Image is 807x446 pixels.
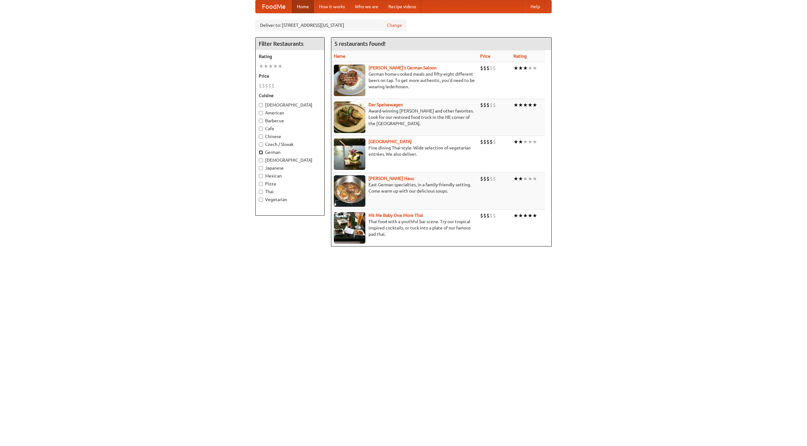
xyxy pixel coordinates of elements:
li: ★ [264,63,268,70]
a: Price [480,54,491,59]
li: $ [486,65,490,72]
li: $ [483,138,486,145]
li: ★ [523,101,528,108]
li: ★ [532,138,537,145]
li: ★ [518,101,523,108]
li: $ [480,101,483,108]
label: [DEMOGRAPHIC_DATA] [259,157,321,163]
li: ★ [523,138,528,145]
a: FoodMe [256,0,292,13]
li: $ [493,175,496,182]
li: $ [480,138,483,145]
li: $ [493,65,496,72]
li: $ [493,138,496,145]
h4: Filter Restaurants [256,38,324,50]
li: $ [486,138,490,145]
a: [PERSON_NAME]'s German Saloon [369,65,437,70]
label: Chinese [259,133,321,140]
img: speisewagen.jpg [334,101,365,133]
li: ★ [514,212,518,219]
p: Award-winning [PERSON_NAME] and other favorites. Look for our restored food truck in the NE corne... [334,108,475,127]
input: Thai [259,190,263,194]
li: $ [490,212,493,219]
label: [DEMOGRAPHIC_DATA] [259,102,321,108]
li: $ [490,101,493,108]
li: ★ [278,63,282,70]
li: $ [490,65,493,72]
li: $ [480,212,483,219]
a: Change [387,22,402,28]
h5: Price [259,73,321,79]
li: $ [493,101,496,108]
li: $ [271,82,275,89]
li: ★ [532,175,537,182]
li: ★ [523,65,528,72]
label: Czech / Slovak [259,141,321,148]
label: Vegetarian [259,196,321,203]
li: $ [486,212,490,219]
h5: Rating [259,53,321,60]
p: German home-cooked meals and fifty-eight different beers on tap. To get more authentic, you'd nee... [334,71,475,90]
img: esthers.jpg [334,65,365,96]
li: $ [483,212,486,219]
li: ★ [523,212,528,219]
a: [GEOGRAPHIC_DATA] [369,139,412,144]
img: babythai.jpg [334,212,365,244]
input: American [259,111,263,115]
p: East German specialties, in a family-friendly setting. Come warm up with our delicious soups. [334,182,475,194]
label: German [259,149,321,155]
input: Mexican [259,174,263,178]
a: Who we are [350,0,383,13]
b: Hit Me Baby One More Thai [369,213,423,218]
ng-pluralize: 5 restaurants found! [334,41,386,47]
li: ★ [532,65,537,72]
li: $ [259,82,262,89]
a: [PERSON_NAME] Haus [369,176,414,181]
div: Deliver to: [STREET_ADDRESS][US_STATE] [255,20,407,31]
a: Der Speisewagen [369,102,403,107]
label: Japanese [259,165,321,171]
li: ★ [532,101,537,108]
label: American [259,110,321,116]
a: Recipe videos [383,0,421,13]
input: Pizza [259,182,263,186]
li: $ [480,65,483,72]
input: Czech / Slovak [259,142,263,147]
input: Cafe [259,127,263,131]
li: $ [262,82,265,89]
p: Fine dining Thai-style. Wide selection of vegetarian entrées. We also deliver. [334,145,475,157]
li: ★ [273,63,278,70]
li: ★ [528,101,532,108]
li: ★ [518,175,523,182]
label: Thai [259,188,321,195]
li: $ [483,65,486,72]
li: $ [490,175,493,182]
input: [DEMOGRAPHIC_DATA] [259,158,263,162]
input: Japanese [259,166,263,170]
li: $ [480,175,483,182]
label: Cafe [259,125,321,132]
input: Chinese [259,135,263,139]
input: Vegetarian [259,198,263,202]
input: [DEMOGRAPHIC_DATA] [259,103,263,107]
a: Name [334,54,345,59]
label: Pizza [259,181,321,187]
input: Barbecue [259,119,263,123]
img: kohlhaus.jpg [334,175,365,207]
li: $ [483,175,486,182]
input: German [259,150,263,154]
li: ★ [514,101,518,108]
li: $ [490,138,493,145]
li: ★ [259,63,264,70]
p: Thai food with a youthful bar scene. Try our tropical inspired cocktails, or tuck into a plate of... [334,218,475,237]
li: $ [483,101,486,108]
li: $ [486,101,490,108]
li: $ [493,212,496,219]
li: ★ [518,65,523,72]
li: ★ [532,212,537,219]
label: Barbecue [259,118,321,124]
label: Mexican [259,173,321,179]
